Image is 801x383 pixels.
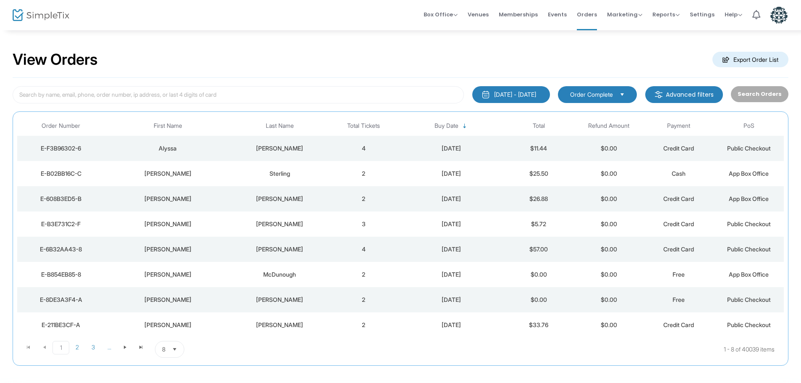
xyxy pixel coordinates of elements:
span: Memberships [499,4,538,25]
div: E-608B3ED5-B [19,195,102,203]
td: $0.00 [504,287,574,312]
td: 2 [329,262,399,287]
div: Weisberg [233,245,327,254]
div: E-B02BB16C-C [19,169,102,178]
span: Credit Card [663,321,694,328]
th: Refund Amount [574,116,644,136]
div: 9/20/2025 [401,220,502,228]
span: Page 4 [101,341,117,354]
input: Search by name, email, phone, order number, ip address, or last 4 digits of card [13,86,464,103]
span: App Box Office [729,195,769,202]
span: Go to the next page [122,344,128,351]
div: Cooksey [233,144,327,153]
m-button: Advanced filters [645,86,723,103]
td: 2 [329,186,399,211]
span: Credit Card [663,195,694,202]
td: 2 [329,312,399,338]
th: Total [504,116,574,136]
span: Order Complete [570,90,613,99]
span: Sortable [461,123,468,129]
span: Help [725,11,742,18]
div: Nieves [233,321,327,329]
span: Last Name [266,122,294,129]
button: Select [169,341,181,357]
span: Orders [577,4,597,25]
td: $26.88 [504,186,574,211]
span: Box Office [424,11,458,18]
div: O'Marra [233,220,327,228]
div: McDunough [233,270,327,279]
div: [DATE] - [DATE] [494,90,536,99]
td: $0.00 [574,312,644,338]
span: First Name [154,122,182,129]
span: Go to the last page [133,341,149,354]
td: $33.76 [504,312,574,338]
th: Total Tickets [329,116,399,136]
div: 9/20/2025 [401,195,502,203]
td: $0.00 [574,287,644,312]
div: E-B854EB85-8 [19,270,102,279]
div: 9/20/2025 [401,296,502,304]
span: Public Checkout [727,246,771,253]
span: Order Number [42,122,80,129]
span: Events [548,4,567,25]
div: 9/20/2025 [401,169,502,178]
div: Danielle [107,245,228,254]
h2: View Orders [13,50,98,69]
div: vivian [107,296,228,304]
td: 2 [329,287,399,312]
button: Select [616,90,628,99]
div: 9/20/2025 [401,321,502,329]
td: $11.44 [504,136,574,161]
td: 4 [329,136,399,161]
td: $57.00 [504,237,574,262]
div: nguyen [233,296,327,304]
span: Page 1 [52,341,69,354]
span: Public Checkout [727,296,771,303]
span: Reports [652,11,680,18]
td: $0.00 [574,136,644,161]
td: $0.00 [574,186,644,211]
span: Cash [672,170,686,177]
td: $0.00 [574,161,644,186]
span: Go to the last page [138,344,144,351]
div: 9/20/2025 [401,270,502,279]
td: $0.00 [574,211,644,237]
span: Credit Card [663,220,694,227]
td: $5.72 [504,211,574,237]
span: Page 2 [69,341,85,354]
div: Jill [107,270,228,279]
td: $0.00 [574,262,644,287]
span: Buy Date [435,122,458,129]
div: E-211BE3CF-A [19,321,102,329]
div: Alyssa [107,144,228,153]
div: E-F3B96302-6 [19,144,102,153]
div: bernard [233,195,327,203]
span: Public Checkout [727,220,771,227]
td: 4 [329,237,399,262]
td: 2 [329,161,399,186]
span: Free [673,296,685,303]
span: 8 [162,345,165,354]
img: monthly [482,90,490,99]
div: E-8DE3A3F4-A [19,296,102,304]
td: $0.00 [574,237,644,262]
span: Payment [667,122,690,129]
kendo-pager-info: 1 - 8 of 40039 items [268,341,775,358]
span: Page 3 [85,341,101,354]
span: Public Checkout [727,145,771,152]
div: Charlie [107,169,228,178]
div: Christy [107,321,228,329]
div: E-B3E731C2-F [19,220,102,228]
td: $0.00 [504,262,574,287]
span: App Box Office [729,271,769,278]
div: 9/20/2025 [401,144,502,153]
img: filter [654,90,663,99]
span: Credit Card [663,145,694,152]
span: App Box Office [729,170,769,177]
m-button: Export Order List [712,52,788,67]
div: Antonio [107,220,228,228]
span: Settings [690,4,715,25]
span: Credit Card [663,246,694,253]
div: david [107,195,228,203]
